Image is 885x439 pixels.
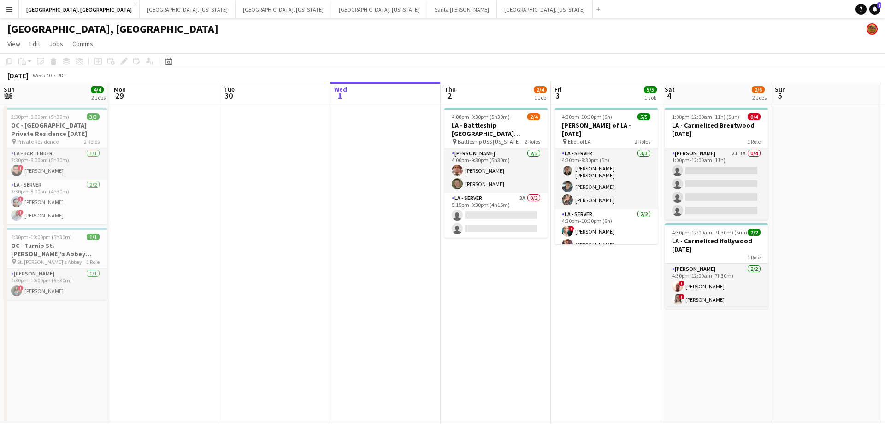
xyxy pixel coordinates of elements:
[87,113,100,120] span: 3/3
[427,0,497,18] button: Santa [PERSON_NAME]
[555,121,658,138] h3: [PERSON_NAME] of LA - [DATE]
[644,94,656,101] div: 1 Job
[452,113,510,120] span: 4:00pm-9:30pm (5h30m)
[30,72,53,79] span: Week 40
[7,40,20,48] span: View
[18,285,24,291] span: !
[562,113,612,120] span: 4:30pm-10:30pm (6h)
[2,90,15,101] span: 28
[4,85,15,94] span: Sun
[49,40,63,48] span: Jobs
[748,229,761,236] span: 2/2
[663,90,675,101] span: 4
[11,113,69,120] span: 2:30pm-8:00pm (5h30m)
[527,113,540,120] span: 2/4
[18,196,24,202] span: !
[534,86,547,93] span: 2/4
[17,138,59,145] span: Private Residence
[333,90,347,101] span: 1
[69,38,97,50] a: Comms
[4,121,107,138] h3: OC - [GEOGRAPHIC_DATA] Private Residence [DATE]
[773,90,786,101] span: 5
[444,85,456,94] span: Thu
[4,180,107,224] app-card-role: LA - Server2/23:30pm-8:00pm (4h30m)![PERSON_NAME]![PERSON_NAME]
[72,40,93,48] span: Comms
[637,113,650,120] span: 5/5
[867,23,878,35] app-user-avatar: Rollin Hero
[444,148,548,193] app-card-role: [PERSON_NAME]2/24:00pm-9:30pm (5h30m)[PERSON_NAME][PERSON_NAME]
[644,86,657,93] span: 5/5
[569,226,574,231] span: !
[7,22,218,36] h1: [GEOGRAPHIC_DATA], [GEOGRAPHIC_DATA]
[224,85,235,94] span: Tue
[443,90,456,101] span: 2
[140,0,236,18] button: [GEOGRAPHIC_DATA], [US_STATE]
[91,86,104,93] span: 4/4
[672,113,739,120] span: 1:00pm-12:00am (11h) (Sun)
[4,269,107,300] app-card-role: [PERSON_NAME]1/14:30pm-10:00pm (5h30m)![PERSON_NAME]
[869,4,880,15] a: 6
[11,234,72,240] span: 4:30pm-10:00pm (5h30m)
[19,0,140,18] button: [GEOGRAPHIC_DATA], [GEOGRAPHIC_DATA]
[18,165,24,170] span: !
[497,0,593,18] button: [GEOGRAPHIC_DATA], [US_STATE]
[775,85,786,94] span: Sun
[29,40,40,48] span: Edit
[555,209,658,254] app-card-role: LA - Server2/24:30pm-10:30pm (6h)![PERSON_NAME][PERSON_NAME]
[331,0,427,18] button: [GEOGRAPHIC_DATA], [US_STATE]
[4,241,107,258] h3: OC - Turnip St. [PERSON_NAME]'s Abbey [DATE]
[525,138,540,145] span: 2 Roles
[568,138,591,145] span: Ebell of LA
[747,254,761,261] span: 1 Role
[665,108,768,220] app-job-card: 1:00pm-12:00am (11h) (Sun)0/4LA - Carmelized Brentwood [DATE]1 Role[PERSON_NAME]2I1A0/41:00pm-12:...
[458,138,525,145] span: Battleship USS [US_STATE] Museum
[17,258,82,265] span: St. [PERSON_NAME]'s Abbey
[534,94,546,101] div: 1 Job
[665,121,768,138] h3: LA - Carmelized Brentwood [DATE]
[86,258,100,265] span: 1 Role
[672,229,747,236] span: 4:30pm-12:00am (7h30m) (Sun)
[752,94,767,101] div: 2 Jobs
[4,148,107,180] app-card-role: LA - Bartender1/12:30pm-8:00pm (5h30m)![PERSON_NAME]
[334,85,347,94] span: Wed
[112,90,126,101] span: 29
[665,264,768,309] app-card-role: [PERSON_NAME]2/24:30pm-12:00am (7h30m)![PERSON_NAME]![PERSON_NAME]
[57,72,67,79] div: PDT
[444,121,548,138] h3: LA - Battleship [GEOGRAPHIC_DATA][PERSON_NAME] [DATE]
[236,0,331,18] button: [GEOGRAPHIC_DATA], [US_STATE]
[46,38,67,50] a: Jobs
[223,90,235,101] span: 30
[4,228,107,300] app-job-card: 4:30pm-10:00pm (5h30m)1/1OC - Turnip St. [PERSON_NAME]'s Abbey [DATE] St. [PERSON_NAME]'s Abbey1 ...
[748,113,761,120] span: 0/4
[752,86,765,93] span: 2/6
[679,281,684,286] span: !
[555,148,658,209] app-card-role: LA - Server3/34:30pm-9:30pm (5h)[PERSON_NAME] [PERSON_NAME][PERSON_NAME][PERSON_NAME]
[555,85,562,94] span: Fri
[555,108,658,244] app-job-card: 4:30pm-10:30pm (6h)5/5[PERSON_NAME] of LA - [DATE] Ebell of LA2 RolesLA - Server3/34:30pm-9:30pm ...
[635,138,650,145] span: 2 Roles
[91,94,106,101] div: 2 Jobs
[7,71,29,80] div: [DATE]
[444,193,548,238] app-card-role: LA - Server3A0/25:15pm-9:30pm (4h15m)
[747,138,761,145] span: 1 Role
[553,90,562,101] span: 3
[26,38,44,50] a: Edit
[665,237,768,253] h3: LA - Carmelized Hollywood [DATE]
[4,38,24,50] a: View
[444,108,548,238] app-job-card: 4:00pm-9:30pm (5h30m)2/4LA - Battleship [GEOGRAPHIC_DATA][PERSON_NAME] [DATE] Battleship USS [US_...
[665,148,768,220] app-card-role: [PERSON_NAME]2I1A0/41:00pm-12:00am (11h)
[4,108,107,224] app-job-card: 2:30pm-8:00pm (5h30m)3/3OC - [GEOGRAPHIC_DATA] Private Residence [DATE] Private Residence2 RolesL...
[665,223,768,309] app-job-card: 4:30pm-12:00am (7h30m) (Sun)2/2LA - Carmelized Hollywood [DATE]1 Role[PERSON_NAME]2/24:30pm-12:00...
[114,85,126,94] span: Mon
[665,85,675,94] span: Sat
[877,2,881,8] span: 6
[87,234,100,240] span: 1/1
[18,210,24,215] span: !
[84,138,100,145] span: 2 Roles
